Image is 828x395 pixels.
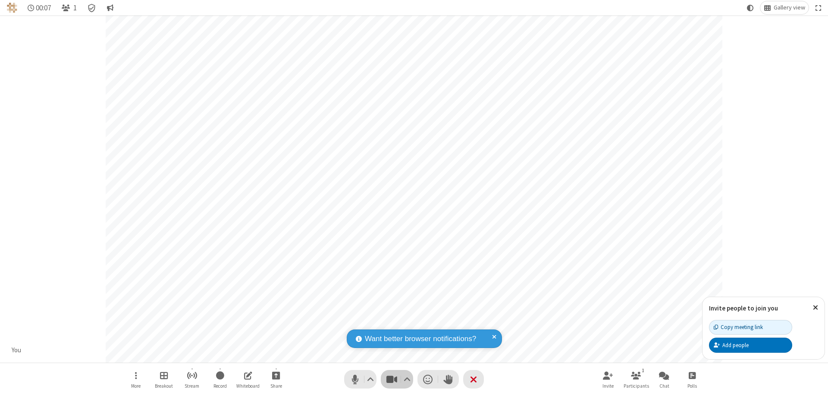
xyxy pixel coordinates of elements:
[381,370,413,389] button: Stop video (⌘+Shift+V)
[760,1,809,14] button: Change layout
[806,297,825,318] button: Close popover
[709,338,792,352] button: Add people
[213,383,227,389] span: Record
[659,383,669,389] span: Chat
[743,1,757,14] button: Using system theme
[270,383,282,389] span: Share
[179,367,205,392] button: Start streaming
[679,367,705,392] button: Open poll
[7,3,17,13] img: QA Selenium DO NOT DELETE OR CHANGE
[9,345,25,355] div: You
[73,4,77,12] span: 1
[131,383,141,389] span: More
[185,383,199,389] span: Stream
[624,383,649,389] span: Participants
[709,320,792,335] button: Copy meeting link
[103,1,117,14] button: Conversation
[687,383,697,389] span: Polls
[263,367,289,392] button: Start sharing
[709,304,778,312] label: Invite people to join you
[151,367,177,392] button: Manage Breakout Rooms
[365,333,476,345] span: Want better browser notifications?
[651,367,677,392] button: Open chat
[623,367,649,392] button: Open participant list
[774,4,805,11] span: Gallery view
[640,367,647,374] div: 1
[344,370,376,389] button: Mute (⌘+Shift+A)
[417,370,438,389] button: Send a reaction
[235,367,261,392] button: Open shared whiteboard
[24,1,55,14] div: Timer
[365,370,376,389] button: Audio settings
[595,367,621,392] button: Invite participants (⌘+Shift+I)
[602,383,614,389] span: Invite
[438,370,459,389] button: Raise hand
[84,1,100,14] div: Meeting details Encryption enabled
[58,1,80,14] button: Open participant list
[401,370,413,389] button: Video setting
[714,323,763,331] div: Copy meeting link
[207,367,233,392] button: Start recording
[36,4,51,12] span: 00:07
[236,383,260,389] span: Whiteboard
[812,1,825,14] button: Fullscreen
[155,383,173,389] span: Breakout
[123,367,149,392] button: Open menu
[463,370,484,389] button: End or leave meeting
